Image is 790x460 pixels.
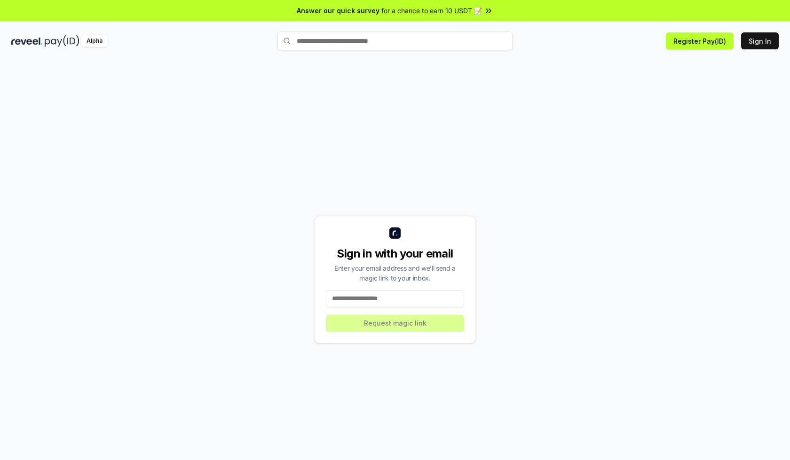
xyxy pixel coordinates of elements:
button: Register Pay(ID) [666,32,734,49]
img: reveel_dark [11,35,43,47]
img: pay_id [45,35,79,47]
span: for a chance to earn 10 USDT 📝 [381,6,482,16]
div: Sign in with your email [326,246,464,261]
span: Answer our quick survey [297,6,379,16]
img: logo_small [389,227,401,239]
div: Alpha [81,35,108,47]
div: Enter your email address and we’ll send a magic link to your inbox. [326,263,464,283]
button: Sign In [741,32,779,49]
